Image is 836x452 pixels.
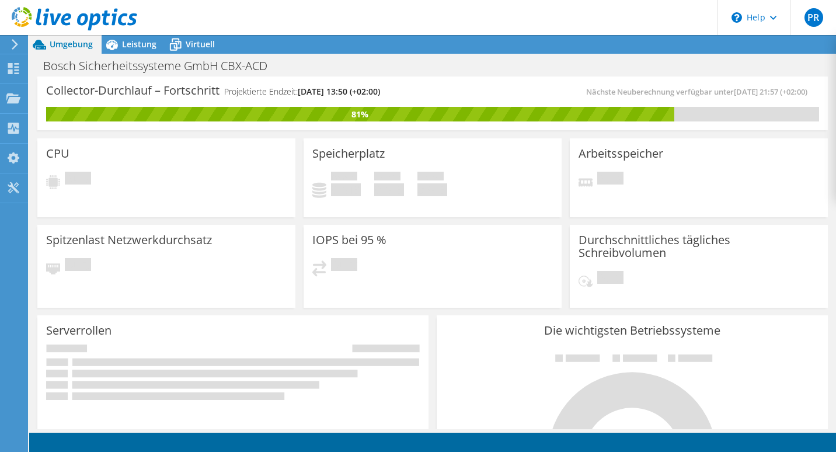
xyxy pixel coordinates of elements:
[597,172,623,187] span: Ausstehend
[734,86,807,97] span: [DATE] 21:57 (+02:00)
[224,85,380,98] h4: Projektierte Endzeit:
[38,60,285,72] h1: Bosch Sicherheitssysteme GmbH CBX-ACD
[374,172,400,183] span: Verfügbar
[417,183,447,196] h4: 0 GiB
[331,258,357,274] span: Ausstehend
[50,39,93,50] span: Umgebung
[374,183,404,196] h4: 0 GiB
[579,234,819,259] h3: Durchschnittliches tägliches Schreibvolumen
[586,86,813,97] span: Nächste Neuberechnung verfügbar unter
[579,147,663,160] h3: Arbeitsspeicher
[804,8,823,27] span: PR
[417,172,444,183] span: Insgesamt
[312,147,385,160] h3: Speicherplatz
[731,12,742,23] svg: \n
[122,39,156,50] span: Leistung
[597,271,623,287] span: Ausstehend
[331,172,357,183] span: Belegt
[445,324,819,337] h3: Die wichtigsten Betriebssysteme
[46,147,69,160] h3: CPU
[46,324,112,337] h3: Serverrollen
[331,183,361,196] h4: 0 GiB
[46,234,212,246] h3: Spitzenlast Netzwerkdurchsatz
[65,172,91,187] span: Ausstehend
[65,258,91,274] span: Ausstehend
[46,108,674,121] div: 81%
[186,39,215,50] span: Virtuell
[312,234,386,246] h3: IOPS bei 95 %
[298,86,380,97] span: [DATE] 13:50 (+02:00)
